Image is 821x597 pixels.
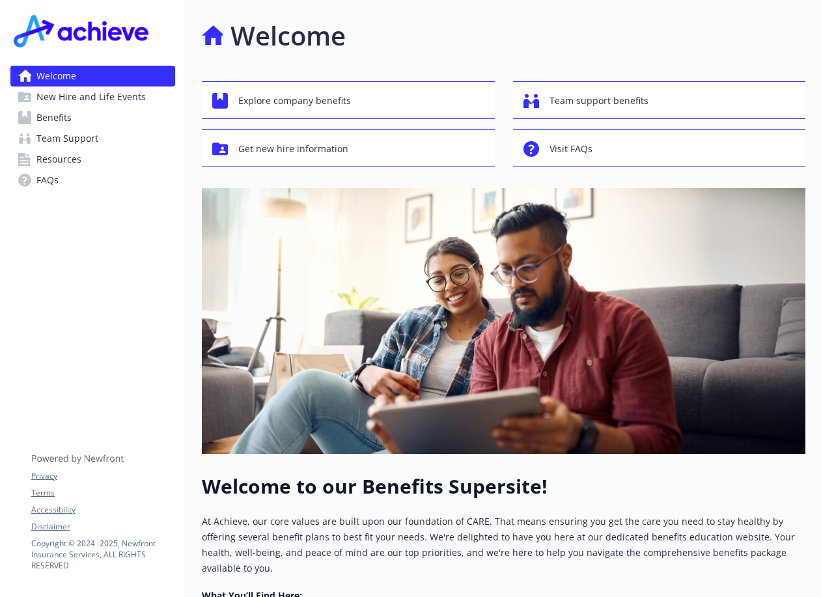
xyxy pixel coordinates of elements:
span: Team Support [36,128,98,149]
span: Welcome [36,66,76,86]
a: FAQs [10,170,175,191]
p: Copyright © 2024 - 2025 , Newfront Insurance Services, ALL RIGHTS RESERVED [31,538,174,571]
span: Team support benefits [550,88,648,113]
h1: Welcome [230,16,346,55]
span: Explore company benefits [238,88,351,113]
button: Visit FAQs [513,129,806,167]
span: FAQs [36,170,59,191]
a: Team Support [10,128,175,149]
span: Resources [36,149,81,170]
a: Accessibility [31,504,174,516]
span: Visit FAQs [550,137,592,161]
p: At Achieve, our core values are built upon our foundation of CARE. That means ensuring you get th... [202,514,805,576]
span: Get new hire information [238,137,348,161]
button: Get new hire information [202,129,495,167]
a: Disclaimer [31,521,174,533]
img: overview page banner [202,188,805,454]
a: Benefits [10,107,175,128]
button: Explore company benefits [202,81,495,119]
a: Welcome [10,66,175,86]
a: Terms [31,487,174,499]
a: Resources [10,149,175,170]
a: New Hire and Life Events [10,86,175,107]
button: Team support benefits [513,81,806,119]
a: Privacy [31,470,174,482]
span: Benefits [36,107,72,128]
span: New Hire and Life Events [36,86,146,107]
h1: Welcome to our Benefits Supersite! [202,475,805,498]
